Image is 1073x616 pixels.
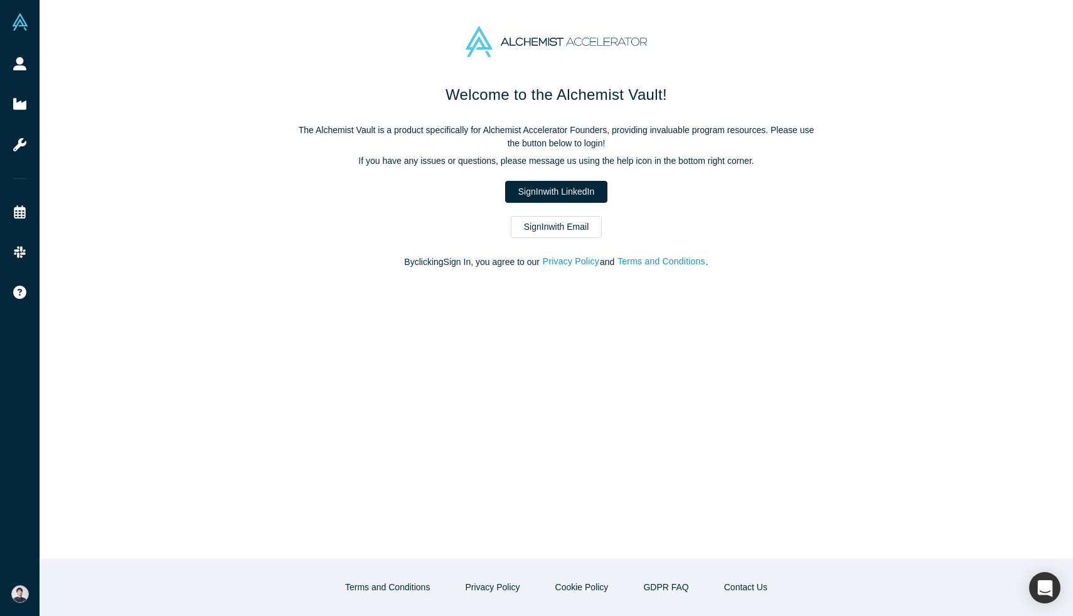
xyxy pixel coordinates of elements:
[711,576,781,598] button: Contact Us
[452,576,533,598] button: Privacy Policy
[11,585,29,603] img: Katsutoshi Tabata's Account
[293,256,820,269] p: By clicking Sign In , you agree to our and .
[511,216,602,238] a: SignInwith Email
[542,254,600,269] button: Privacy Policy
[293,154,820,168] p: If you have any issues or questions, please message us using the help icon in the bottom right co...
[630,576,702,598] a: GDPR FAQ
[542,576,622,598] button: Cookie Policy
[293,124,820,150] p: The Alchemist Vault is a product specifically for Alchemist Accelerator Founders, providing inval...
[11,13,29,31] img: Alchemist Vault Logo
[505,181,607,203] a: SignInwith LinkedIn
[617,254,706,269] button: Terms and Conditions
[466,26,646,57] img: Alchemist Accelerator Logo
[332,576,443,598] button: Terms and Conditions
[293,84,820,106] h1: Welcome to the Alchemist Vault!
